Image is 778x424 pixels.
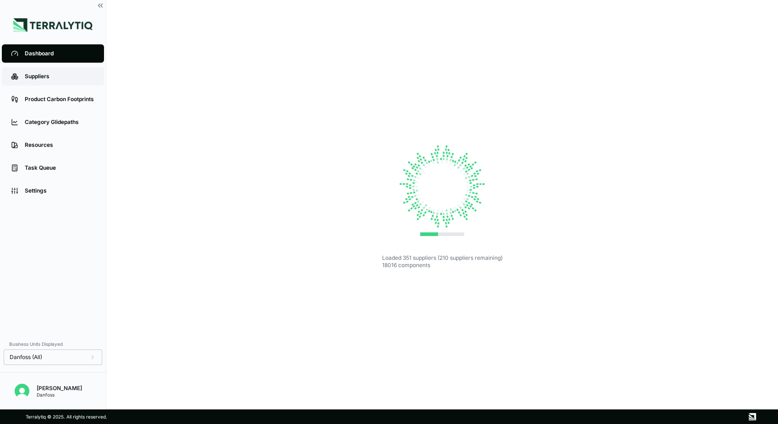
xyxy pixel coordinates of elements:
[13,18,93,32] img: Logo
[25,141,95,149] div: Resources
[4,338,102,349] div: Business Units Displayed
[25,50,95,57] div: Dashboard
[25,73,95,80] div: Suppliers
[10,354,42,361] span: Danfoss (All)
[11,380,33,402] button: Open user button
[396,141,488,232] img: Loading
[25,96,95,103] div: Product Carbon Footprints
[25,118,95,126] div: Category Glidepaths
[37,385,82,392] div: [PERSON_NAME]
[37,392,82,397] div: Danfoss
[15,384,29,398] img: Jean-Baptiste Vinot
[25,164,95,172] div: Task Queue
[382,254,503,269] div: Loaded 351 suppliers (210 suppliers remaining) 18016 components
[25,187,95,194] div: Settings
